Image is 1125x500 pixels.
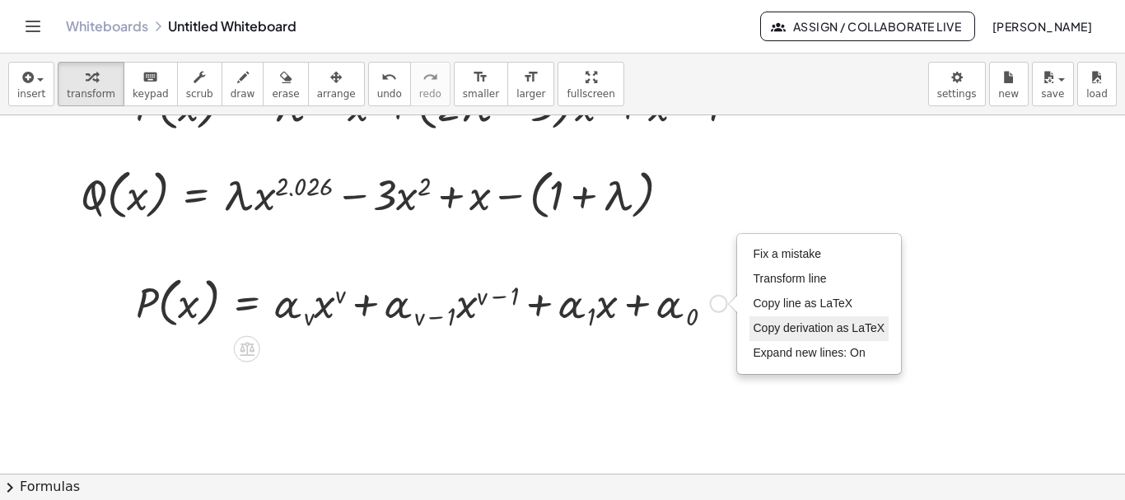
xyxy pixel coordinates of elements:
span: draw [231,88,255,100]
button: insert [8,62,54,106]
button: Toggle navigation [20,13,46,40]
i: format_size [523,68,539,87]
button: format_sizelarger [507,62,554,106]
span: undo [377,88,402,100]
span: save [1041,88,1064,100]
button: fullscreen [558,62,623,106]
button: arrange [308,62,365,106]
button: save [1032,62,1074,106]
span: erase [272,88,299,100]
button: settings [928,62,986,106]
span: Copy line as LaTeX [754,297,853,310]
button: Assign / Collaborate Live [760,12,975,41]
span: [PERSON_NAME] [992,19,1092,34]
button: keyboardkeypad [124,62,178,106]
button: draw [222,62,264,106]
span: arrange [317,88,356,100]
span: settings [937,88,977,100]
span: scrub [186,88,213,100]
span: redo [419,88,441,100]
button: erase [263,62,308,106]
span: Assign / Collaborate Live [774,19,961,34]
button: undoundo [368,62,411,106]
span: Fix a mistake [754,247,821,260]
i: undo [381,68,397,87]
button: new [989,62,1029,106]
span: transform [67,88,115,100]
span: insert [17,88,45,100]
span: fullscreen [567,88,614,100]
span: keypad [133,88,169,100]
a: Whiteboards [66,18,148,35]
div: Apply the same math to both sides of the equation [183,227,209,253]
span: smaller [463,88,499,100]
i: redo [422,68,438,87]
span: Transform line [754,272,827,285]
div: Apply the same math to both sides of the equation [234,335,260,362]
button: redoredo [410,62,450,106]
span: load [1086,88,1108,100]
button: transform [58,62,124,106]
i: keyboard [142,68,158,87]
button: scrub [177,62,222,106]
button: [PERSON_NAME] [978,12,1105,41]
span: larger [516,88,545,100]
button: load [1077,62,1117,106]
span: Expand new lines: On [754,346,866,359]
button: format_sizesmaller [454,62,508,106]
i: format_size [473,68,488,87]
span: new [998,88,1019,100]
span: Copy derivation as LaTeX [754,321,885,334]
